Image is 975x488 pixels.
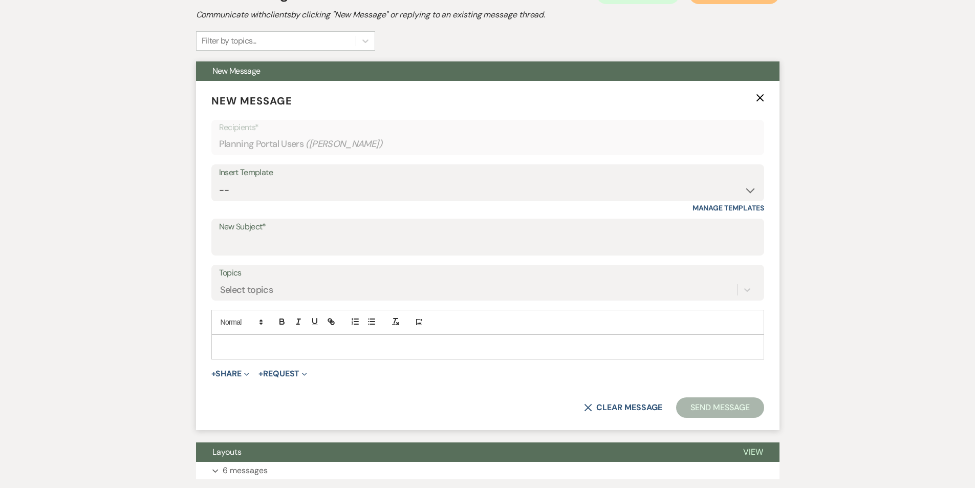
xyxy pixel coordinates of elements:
[220,283,273,297] div: Select topics
[306,137,382,151] span: ( [PERSON_NAME] )
[692,203,764,213] a: Manage Templates
[212,66,261,76] span: New Message
[196,442,727,462] button: Layouts
[676,397,764,418] button: Send Message
[219,121,756,134] p: Recipients*
[223,464,268,477] p: 6 messages
[219,220,756,235] label: New Subject*
[258,370,263,378] span: +
[196,9,779,21] h2: Communicate with clients by clicking "New Message" or replying to an existing message thread.
[211,370,250,378] button: Share
[219,266,756,281] label: Topics
[219,165,756,180] div: Insert Template
[743,447,763,457] span: View
[212,447,242,457] span: Layouts
[211,370,216,378] span: +
[211,94,292,108] span: New Message
[219,134,756,154] div: Planning Portal Users
[258,370,307,378] button: Request
[202,35,256,47] div: Filter by topics...
[196,462,779,479] button: 6 messages
[584,404,662,412] button: Clear message
[727,442,779,462] button: View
